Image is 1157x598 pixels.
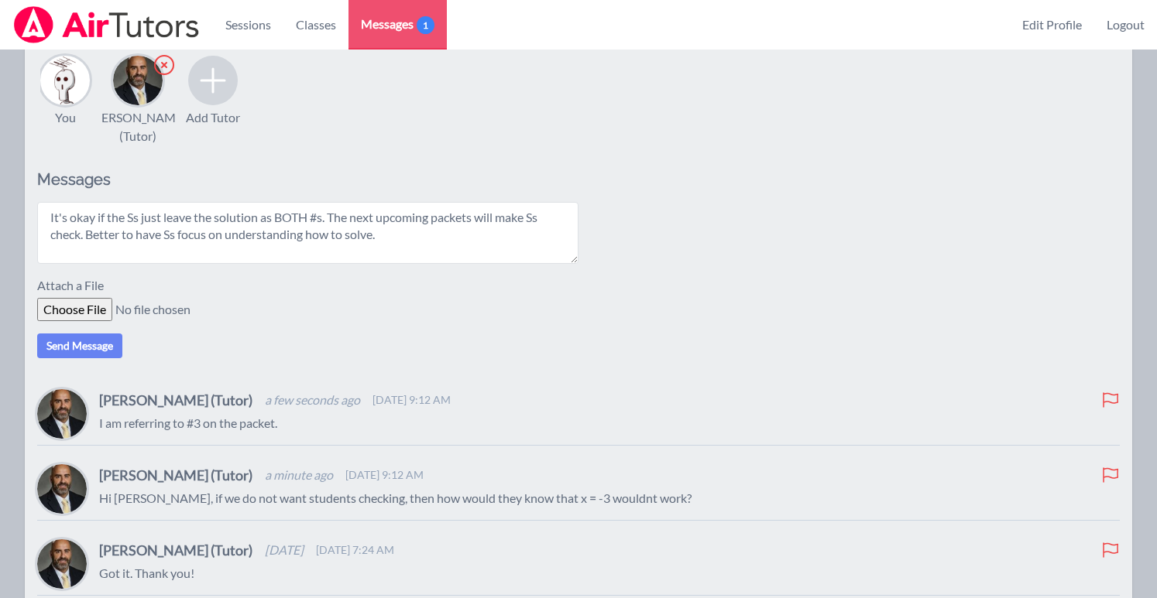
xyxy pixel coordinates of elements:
span: [DATE] [265,541,304,559]
img: Airtutors Logo [12,6,201,43]
div: You [55,108,76,127]
h4: [PERSON_NAME] (Tutor) [99,464,252,486]
span: a few seconds ago [265,391,360,409]
textarea: It's okay if the Ss just leave the solution as BOTH #s. The next upcoming packets will make Ss ch... [37,202,578,264]
span: a minute ago [265,466,333,484]
img: Joyce Law [40,56,90,105]
span: [DATE] 9:12 AM [373,392,451,408]
span: [DATE] 9:12 AM [345,467,424,483]
img: Bernard Estephan [113,56,163,105]
h4: [PERSON_NAME] (Tutor) [99,389,252,411]
img: Bernard Estephan [37,464,87,514]
p: Got it. Thank you! [99,564,1120,583]
h4: [PERSON_NAME] (Tutor) [99,539,252,561]
button: Send Message [37,333,122,358]
span: Messages [361,15,434,33]
div: Add Tutor [186,108,240,127]
div: [PERSON_NAME] (Tutor) [90,108,187,145]
label: Attach a File [37,276,113,298]
h2: Messages [37,170,578,190]
span: [DATE] 7:24 AM [316,542,394,558]
img: Bernard Estephan [37,389,87,439]
img: Bernard Estephan [37,539,87,589]
p: I am referring to #3 on the packet. [99,414,1120,432]
span: 1 [417,16,434,34]
p: Hi [PERSON_NAME], if we do not want students checking, then how would they know that x = -3 would... [99,489,1120,507]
